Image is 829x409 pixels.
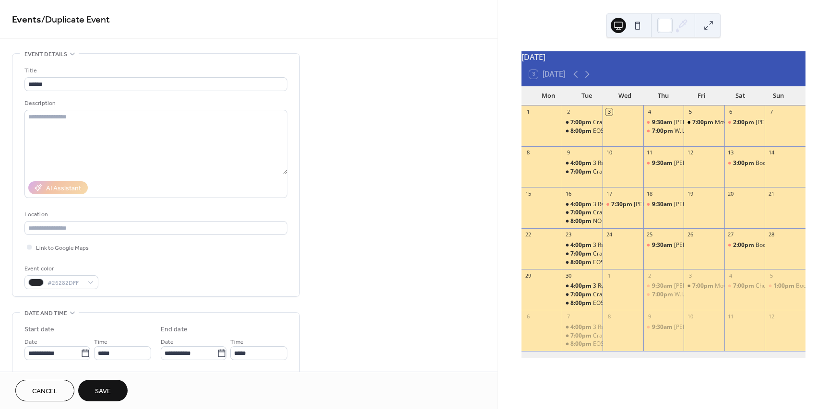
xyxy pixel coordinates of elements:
div: Craft [593,291,606,299]
span: 7:00pm [692,118,715,127]
span: 4:00pm [570,200,593,209]
a: Events [12,11,41,29]
div: Milner Church Service [643,241,684,249]
span: 4:00pm [570,282,593,290]
div: 23 [565,231,572,238]
span: / Duplicate Event [41,11,110,29]
div: Location [24,210,285,220]
div: 8 [524,149,532,156]
div: [PERSON_NAME] [DEMOGRAPHIC_DATA] Service [674,200,805,209]
div: Craft [593,250,606,258]
div: 24 [605,231,613,238]
div: 9 [565,149,572,156]
span: 9:30am [652,118,674,127]
div: 7 [565,313,572,320]
div: EOSM [593,258,609,267]
div: 5 [768,272,775,279]
span: 9:30am [652,282,674,290]
div: End date [161,325,188,335]
div: Booked [756,241,776,249]
div: Movie night [715,282,746,290]
div: 1 [524,108,532,116]
div: W.I. [675,291,684,299]
div: NO EOSM [562,217,603,225]
div: EOSM [562,299,603,307]
div: Movie night [715,118,746,127]
div: [PERSON_NAME] [DEMOGRAPHIC_DATA] Service [674,159,805,167]
div: Booked [765,282,805,290]
div: Booked [724,159,765,167]
span: Date [161,337,174,347]
div: 28 [768,231,775,238]
span: Save [95,386,111,397]
div: W.I. [643,127,684,135]
span: 9:30am [652,323,674,331]
div: 10 [687,313,694,320]
div: Craft [593,168,606,176]
span: 7:00pm [570,250,593,258]
div: Craft [562,250,603,258]
span: 7:00pm [570,168,593,176]
div: 6 [727,108,734,116]
div: Sun [759,86,798,105]
div: [PERSON_NAME] [DEMOGRAPHIC_DATA] Service [674,241,805,249]
span: 4:00pm [570,241,593,249]
span: 7:00pm [570,291,593,299]
div: 3 Rs Booked [562,323,603,331]
div: Sat [721,86,759,105]
span: #26282DFF [47,278,83,288]
div: 3 Rs Booked [562,200,603,209]
span: 8:00pm [570,217,593,225]
div: NO EOSM [593,217,619,225]
div: 26 [687,231,694,238]
div: 22 [524,231,532,238]
div: W.I. [675,127,684,135]
div: 7 [768,108,775,116]
div: EOSM [593,127,609,135]
span: Time [230,337,244,347]
div: 20 [727,190,734,197]
div: 4 [646,108,653,116]
div: Booked [724,241,765,249]
div: Milner Church Service [643,159,684,167]
div: 4 [727,272,734,279]
div: Craft [562,332,603,340]
span: 8:00pm [570,299,593,307]
span: Link to Google Maps [36,243,89,253]
div: 30 [565,272,572,279]
span: 3:00pm [733,159,756,167]
div: Fri [683,86,721,105]
div: Description [24,98,285,108]
button: Cancel [15,380,74,401]
div: Booked [756,159,776,167]
span: 8:00pm [570,258,593,267]
div: 27 [727,231,734,238]
div: 3 [605,108,613,116]
span: 9:30am [652,200,674,209]
div: Tue [568,86,606,105]
div: EOSM [593,299,609,307]
div: 2 [565,108,572,116]
span: 8:00pm [570,340,593,348]
div: Milner Church Service [643,118,684,127]
div: W.I. [643,291,684,299]
div: 3 Rs Booked [593,282,626,290]
div: 10 [605,149,613,156]
div: Event color [24,264,96,274]
span: Date and time [24,308,67,318]
div: 12 [687,149,694,156]
span: 9:30am [652,159,674,167]
div: Milner Church Service [643,282,684,290]
div: Wed [606,86,644,105]
div: Craft [593,332,606,340]
div: 8 [605,313,613,320]
span: 4:00pm [570,159,593,167]
div: 3 [687,272,694,279]
div: Milner Meeting [603,200,643,209]
div: [PERSON_NAME] [DEMOGRAPHIC_DATA] Service [674,118,805,127]
div: Church Harvest Supper [756,282,818,290]
div: 3 Rs Booked [562,159,603,167]
div: Title [24,66,285,76]
div: 1 [605,272,613,279]
div: [PERSON_NAME] [DEMOGRAPHIC_DATA] Service [674,323,805,331]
